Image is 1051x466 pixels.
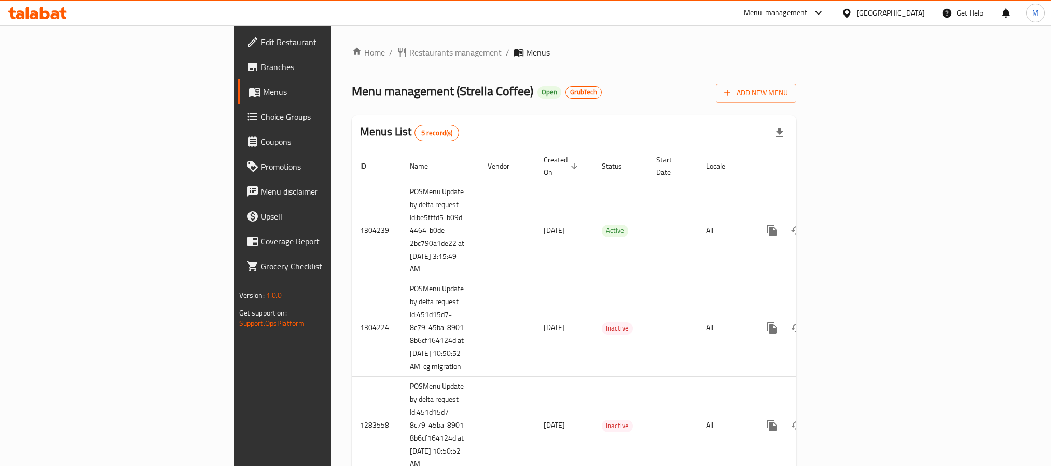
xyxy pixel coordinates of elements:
span: Add New Menu [724,87,788,100]
a: Upsell [238,204,409,229]
span: Menu disclaimer [261,185,401,198]
button: Add New Menu [716,84,796,103]
span: Restaurants management [409,46,502,59]
a: Promotions [238,154,409,179]
div: Menu-management [744,7,808,19]
span: Coverage Report [261,235,401,248]
a: Grocery Checklist [238,254,409,279]
a: Support.OpsPlatform [239,317,305,330]
a: Menu disclaimer [238,179,409,204]
button: more [759,218,784,243]
span: Coupons [261,135,401,148]
span: Created On [544,154,581,179]
button: Change Status [784,413,809,438]
span: Grocery Checklist [261,260,401,272]
span: Inactive [602,420,633,432]
div: Export file [767,120,792,145]
span: Branches [261,61,401,73]
span: [DATE] [544,418,565,432]
span: Get support on: [239,306,287,320]
li: / [506,46,509,59]
span: Locale [706,160,739,172]
span: Menu management ( Strella Coffee ) [352,79,533,103]
a: Coupons [238,129,409,154]
span: Edit Restaurant [261,36,401,48]
a: Branches [238,54,409,79]
span: Inactive [602,322,633,334]
td: All [698,182,751,279]
span: Status [602,160,635,172]
div: Open [537,86,561,99]
button: Change Status [784,316,809,340]
a: Choice Groups [238,104,409,129]
span: Choice Groups [261,111,401,123]
button: Change Status [784,218,809,243]
span: Promotions [261,160,401,173]
span: GrubTech [566,88,601,97]
td: All [698,279,751,377]
div: Total records count [414,125,460,141]
div: [GEOGRAPHIC_DATA] [856,7,925,19]
td: POSMenu Update by delta request Id:be5fffd5-b09d-4464-b0de-2bc790a1de22 at [DATE] 3:15:49 AM [402,182,479,279]
span: [DATE] [544,321,565,334]
div: Inactive [602,322,633,335]
a: Coverage Report [238,229,409,254]
button: more [759,316,784,340]
span: M [1032,7,1039,19]
span: [DATE] [544,224,565,237]
span: Start Date [656,154,685,179]
th: Actions [751,150,867,182]
a: Edit Restaurant [238,30,409,54]
span: 5 record(s) [415,128,459,138]
a: Menus [238,79,409,104]
span: Menus [526,46,550,59]
td: - [648,279,698,377]
nav: breadcrumb [352,46,796,59]
td: POSMenu Update by delta request Id:451d15d7-8c79-45ba-8901-8b6cf164124d at [DATE] 10:50:52 AM-cg ... [402,279,479,377]
span: Active [602,225,628,237]
span: Vendor [488,160,523,172]
h2: Menus List [360,124,459,141]
a: Restaurants management [397,46,502,59]
span: Open [537,88,561,97]
span: Version: [239,289,265,302]
span: Menus [263,86,401,98]
td: - [648,182,698,279]
span: ID [360,160,380,172]
span: Name [410,160,441,172]
button: more [759,413,784,438]
span: 1.0.0 [266,289,282,302]
span: Upsell [261,210,401,223]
